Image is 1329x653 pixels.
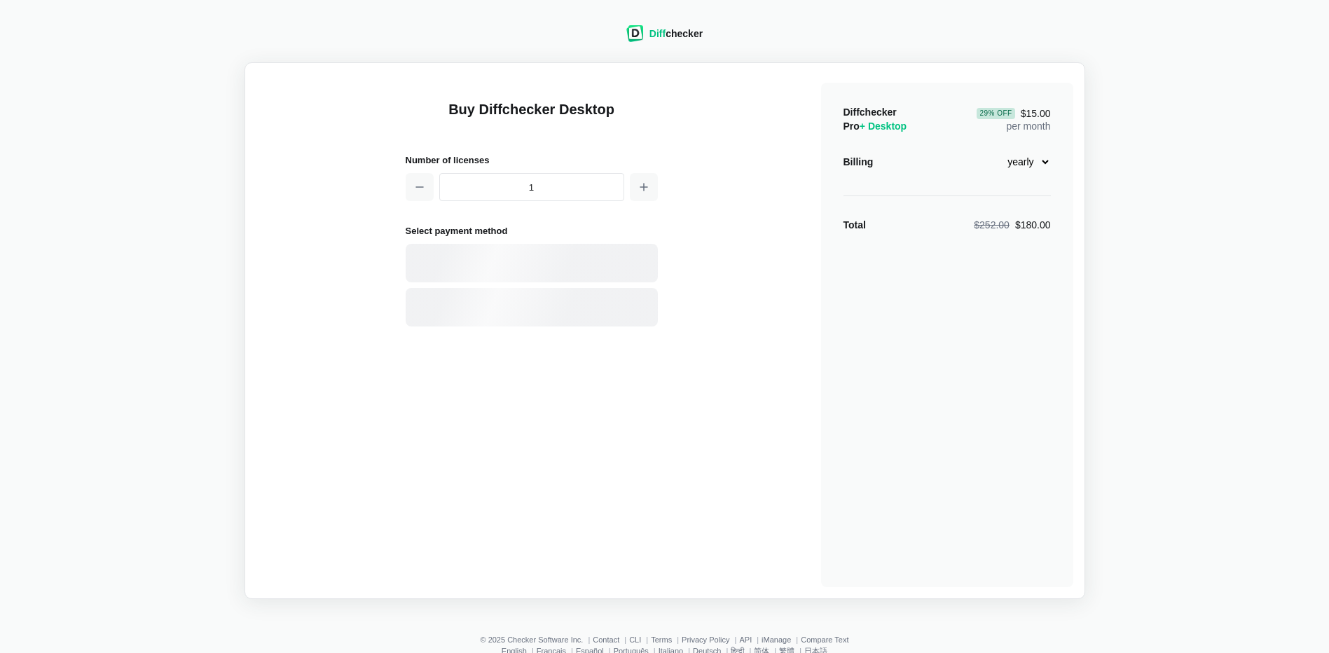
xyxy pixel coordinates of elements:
h1: Buy Diffchecker Desktop [406,99,658,136]
div: $180.00 [974,218,1050,232]
a: Privacy Policy [682,635,729,644]
a: CLI [629,635,641,644]
span: Pro [843,121,907,132]
img: Diffchecker logo [626,25,644,42]
div: per month [977,105,1050,133]
a: Diffchecker logoDiffchecker [626,33,703,44]
span: Diffchecker [843,106,897,118]
strong: Total [843,219,866,231]
li: © 2025 Checker Software Inc. [480,635,593,644]
span: $252.00 [974,219,1010,231]
span: $15.00 [977,108,1050,119]
div: 29 % Off [977,108,1014,119]
a: iManage [762,635,791,644]
div: Billing [843,155,874,169]
a: API [739,635,752,644]
a: Terms [651,635,672,644]
span: + Desktop [860,121,907,132]
a: Compare Text [801,635,848,644]
h2: Select payment method [406,224,658,238]
span: Diff [649,28,666,39]
input: 1 [439,173,624,201]
a: Contact [593,635,619,644]
div: checker [649,27,703,41]
h2: Number of licenses [406,153,658,167]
